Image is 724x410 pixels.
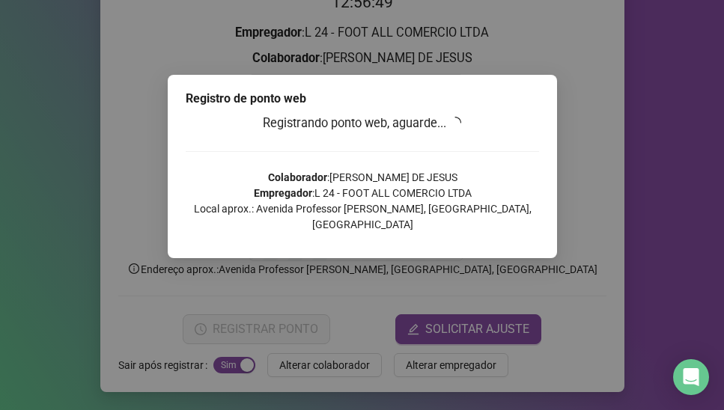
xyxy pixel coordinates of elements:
[186,90,539,108] div: Registro de ponto web
[267,171,326,183] strong: Colaborador
[448,116,462,129] span: loading
[253,187,311,199] strong: Empregador
[186,114,539,133] h3: Registrando ponto web, aguarde...
[673,359,709,395] div: Open Intercom Messenger
[186,170,539,233] p: : [PERSON_NAME] DE JESUS : L 24 - FOOT ALL COMERCIO LTDA Local aprox.: Avenida Professor [PERSON_...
